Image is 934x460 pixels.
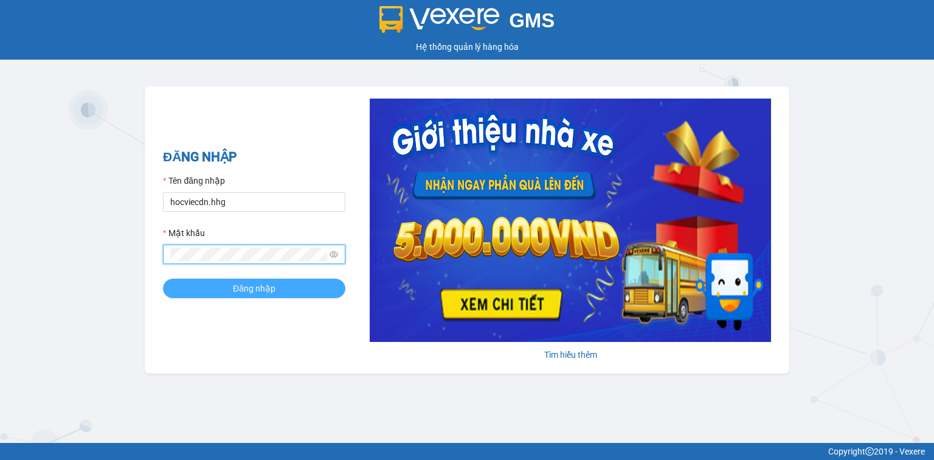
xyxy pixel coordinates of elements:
div: Hệ thống quản lý hàng hóa [3,40,931,54]
div: Tìm hiểu thêm [370,348,771,361]
a: GMS [379,18,555,28]
span: GMS [509,9,555,32]
img: banner-0 [370,99,771,342]
input: Tên đăng nhập [163,192,345,212]
h2: ĐĂNG NHẬP [163,147,345,167]
img: logo 2 [379,6,500,33]
label: Mật khẩu [163,226,205,240]
div: Copyright 2019 - Vexere [9,445,925,458]
span: Đăng nhập [233,282,275,295]
label: Tên đăng nhập [163,174,225,187]
span: eye [330,250,338,259]
input: Mật khẩu [170,248,327,261]
button: Đăng nhập [163,279,345,298]
span: copyright [865,447,874,456]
